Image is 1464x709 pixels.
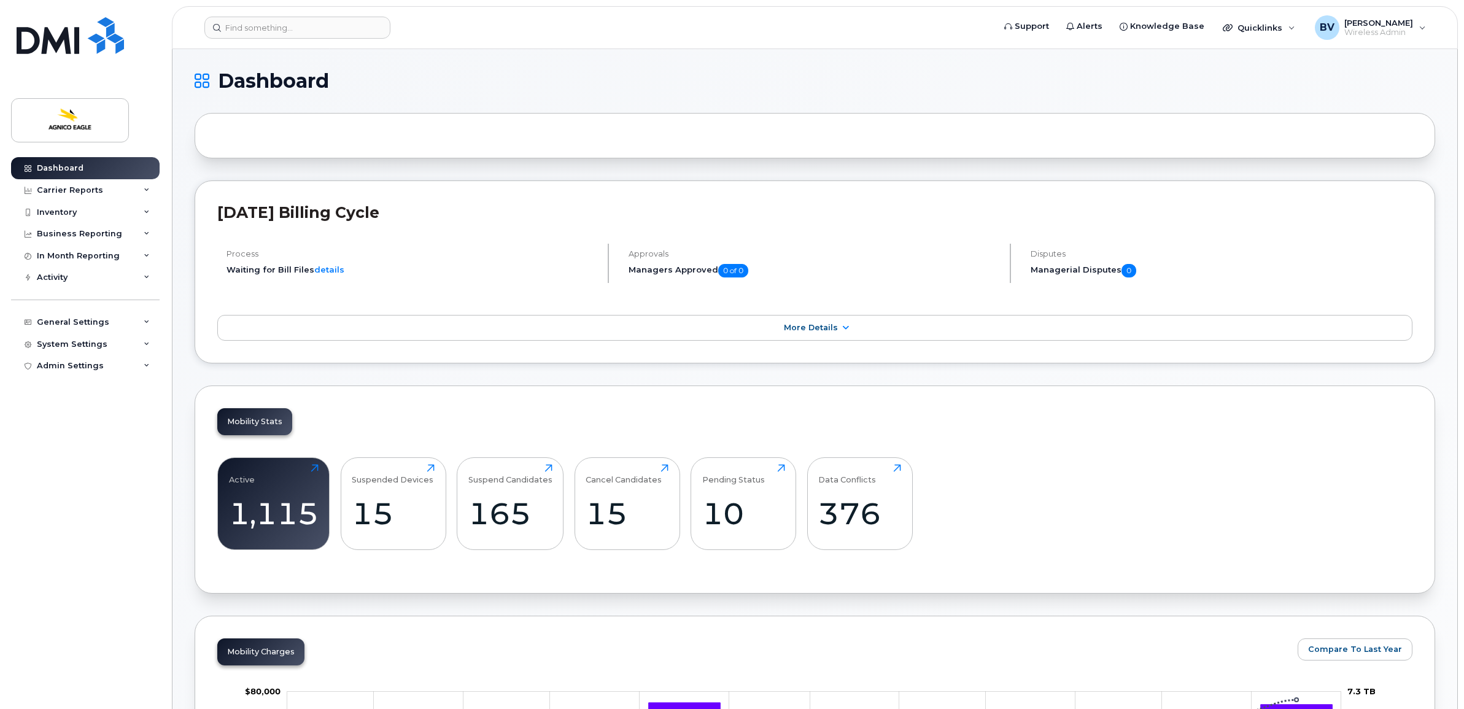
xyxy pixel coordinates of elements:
h4: Disputes [1031,249,1412,258]
h5: Managerial Disputes [1031,264,1412,277]
div: 1,115 [229,495,319,532]
div: Suspended Devices [352,464,433,484]
h4: Process [227,249,597,258]
h4: Approvals [629,249,999,258]
h2: [DATE] Billing Cycle [217,203,1412,222]
a: Suspend Candidates165 [468,464,552,543]
span: 0 of 0 [718,264,748,277]
a: Data Conflicts376 [818,464,901,543]
div: 15 [352,495,435,532]
g: $0 [245,686,281,696]
div: Pending Status [702,464,765,484]
a: Active1,115 [229,464,319,543]
div: 376 [818,495,901,532]
span: Dashboard [218,72,329,90]
div: Active [229,464,255,484]
a: Cancel Candidates15 [586,464,668,543]
div: 10 [702,495,785,532]
span: Compare To Last Year [1308,643,1402,655]
div: Data Conflicts [818,464,876,484]
li: Waiting for Bill Files [227,264,597,276]
div: Suspend Candidates [468,464,552,484]
a: Suspended Devices15 [352,464,435,543]
a: details [314,265,344,274]
div: Cancel Candidates [586,464,662,484]
span: More Details [784,323,838,332]
tspan: $80,000 [245,686,281,696]
tspan: 7.3 TB [1347,686,1376,696]
span: 0 [1121,264,1136,277]
div: 165 [468,495,552,532]
h5: Managers Approved [629,264,999,277]
a: Pending Status10 [702,464,785,543]
button: Compare To Last Year [1298,638,1412,661]
div: 15 [586,495,668,532]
